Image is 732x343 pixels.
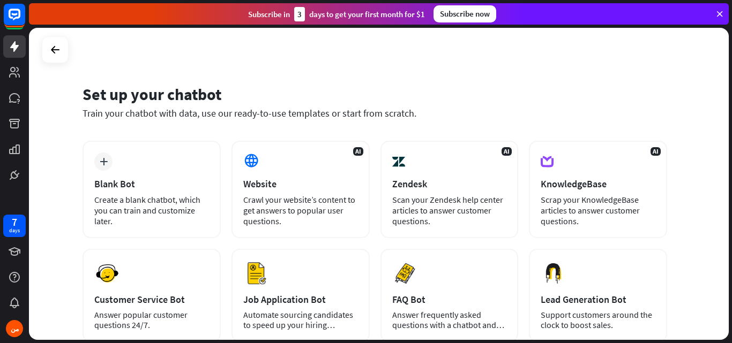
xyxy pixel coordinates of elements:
div: Crawl your website’s content to get answers to popular user questions. [243,194,358,226]
div: KnowledgeBase [541,178,655,190]
div: Create a blank chatbot, which you can train and customize later. [94,194,209,226]
div: Answer frequently asked questions with a chatbot and save your time. [392,310,507,330]
div: days [9,227,20,234]
span: AI [502,147,512,156]
div: Subscribe in days to get your first month for $1 [248,7,425,21]
div: Zendesk [392,178,507,190]
div: Job Application Bot [243,293,358,306]
div: FAQ Bot [392,293,507,306]
div: Customer Service Bot [94,293,209,306]
div: Subscribe now [434,5,496,22]
div: من [6,320,23,337]
div: Scrap your KnowledgeBase articles to answer customer questions. [541,194,655,226]
span: AI [651,147,661,156]
div: Set up your chatbot [83,84,667,104]
div: Train your chatbot with data, use our ready-to-use templates or start from scratch. [83,107,667,119]
div: Scan your Zendesk help center articles to answer customer questions. [392,194,507,226]
i: plus [100,158,108,165]
div: Answer popular customer questions 24/7. [94,310,209,330]
div: Lead Generation Bot [541,293,655,306]
div: Blank Bot [94,178,209,190]
a: 7 days [3,215,26,237]
div: 7 [12,217,17,227]
div: Support customers around the clock to boost sales. [541,310,655,330]
span: AI [353,147,363,156]
div: 3 [294,7,305,21]
div: Website [243,178,358,190]
div: Automate sourcing candidates to speed up your hiring process. [243,310,358,330]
